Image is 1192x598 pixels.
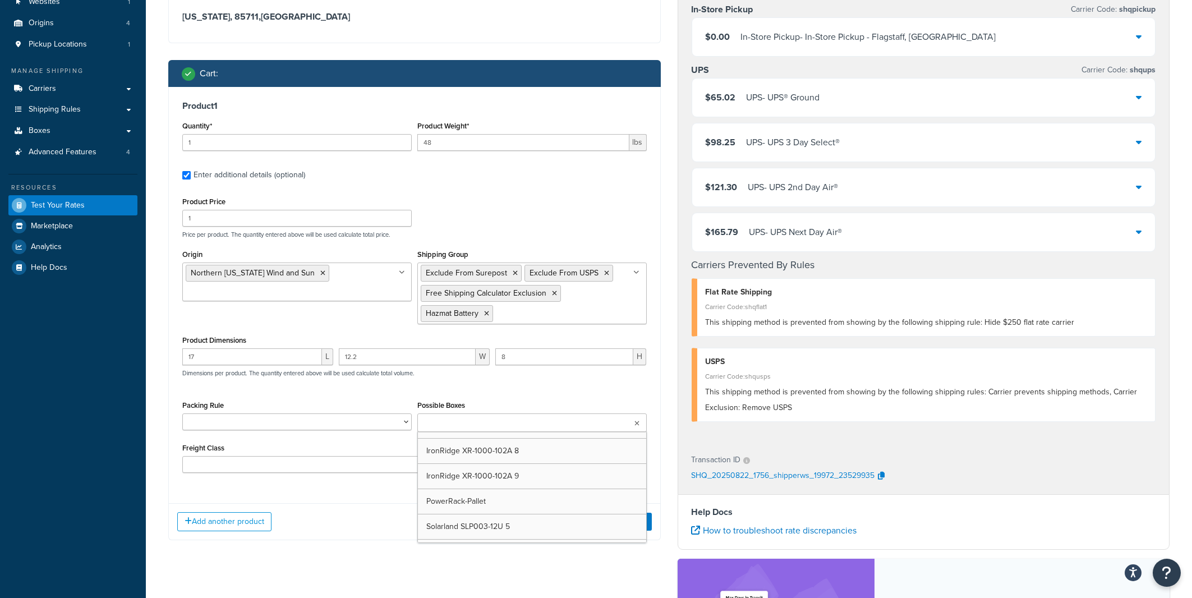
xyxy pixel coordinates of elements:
[706,136,736,149] span: $98.25
[31,201,85,210] span: Test Your Rates
[706,284,1147,300] div: Flat Rate Shipping
[417,401,465,410] label: Possible Boxes
[426,307,478,319] span: Hazmat Battery
[741,29,996,45] div: In-Store Pickup - In-Store Pickup - Flagstaff, [GEOGRAPHIC_DATA]
[629,134,647,151] span: lbs
[29,148,96,157] span: Advanced Features
[530,267,599,279] span: Exclude From USPS
[29,19,54,28] span: Origins
[8,13,137,34] li: Origins
[128,40,130,49] span: 1
[182,134,412,151] input: 0.0
[417,122,469,130] label: Product Weight*
[182,11,647,22] h3: [US_STATE], 85711 , [GEOGRAPHIC_DATA]
[8,79,137,99] a: Carriers
[692,4,753,15] h3: In-Store Pickup
[747,135,840,150] div: UPS - UPS 3 Day Select®
[692,524,857,537] a: How to troubleshoot rate discrepancies
[31,263,67,273] span: Help Docs
[426,470,519,482] span: IronRidge XR-1000-102A 9
[182,197,225,206] label: Product Price
[29,105,81,114] span: Shipping Rules
[8,99,137,120] a: Shipping Rules
[8,183,137,192] div: Resources
[418,439,646,463] a: IronRidge XR-1000-102A 8
[182,100,647,112] h3: Product 1
[706,181,738,194] span: $121.30
[8,195,137,215] a: Test Your Rates
[29,126,50,136] span: Boxes
[706,30,730,43] span: $0.00
[426,267,507,279] span: Exclude From Surepost
[706,91,736,104] span: $65.02
[8,142,137,163] li: Advanced Features
[29,40,87,49] span: Pickup Locations
[8,237,137,257] a: Analytics
[692,257,1156,273] h4: Carriers Prevented By Rules
[692,505,1156,519] h4: Help Docs
[706,386,1138,413] span: This shipping method is prevented from showing by the following shipping rules: Carrier prevents ...
[191,267,315,279] span: Northern [US_STATE] Wind and Sun
[417,250,468,259] label: Shipping Group
[749,224,843,240] div: UPS - UPS Next Day Air®
[633,348,646,365] span: H
[31,222,73,231] span: Marketplace
[8,34,137,55] li: Pickup Locations
[31,242,62,252] span: Analytics
[180,369,415,377] p: Dimensions per product. The quantity entered above will be used calculate total volume.
[418,464,646,489] a: IronRidge XR-1000-102A 9
[748,180,839,195] div: UPS - UPS 2nd Day Air®
[182,401,224,410] label: Packing Rule
[476,348,490,365] span: W
[194,167,305,183] div: Enter additional details (optional)
[8,13,137,34] a: Origins4
[706,316,1075,328] span: This shipping method is prevented from showing by the following shipping rule: Hide $250 flat rat...
[1071,2,1156,17] p: Carrier Code:
[706,299,1147,315] div: Carrier Code: shqflat1
[426,495,486,507] span: PowerRack-Pallet
[182,122,212,130] label: Quantity*
[426,287,546,299] span: Free Shipping Calculator Exclusion
[706,369,1147,384] div: Carrier Code: shqusps
[8,66,137,76] div: Manage Shipping
[417,134,629,151] input: 0.00
[706,354,1147,370] div: USPS
[1153,559,1181,587] button: Open Resource Center
[182,336,246,344] label: Product Dimensions
[418,489,646,514] a: PowerRack-Pallet
[8,121,137,141] a: Boxes
[182,171,191,180] input: Enter additional details (optional)
[8,142,137,163] a: Advanced Features4
[182,444,224,452] label: Freight Class
[426,521,510,532] span: Solarland SLP003-12U 5
[692,452,741,468] p: Transaction ID
[126,19,130,28] span: 4
[182,250,202,259] label: Origin
[1081,62,1156,78] p: Carrier Code:
[692,65,710,76] h3: UPS
[29,84,56,94] span: Carriers
[8,257,137,278] a: Help Docs
[322,348,333,365] span: L
[126,148,130,157] span: 4
[426,445,519,457] span: IronRidge XR-1000-102A 8
[177,512,271,531] button: Add another product
[200,68,218,79] h2: Cart :
[180,231,650,238] p: Price per product. The quantity entered above will be used calculate total price.
[692,468,875,485] p: SHQ_20250822_1756_shipperws_19972_23529935
[747,90,820,105] div: UPS - UPS® Ground
[8,216,137,236] a: Marketplace
[418,514,646,539] a: Solarland SLP003-12U 5
[1117,3,1156,15] span: shqpickup
[8,34,137,55] a: Pickup Locations1
[706,226,739,238] span: $165.79
[1127,64,1156,76] span: shqups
